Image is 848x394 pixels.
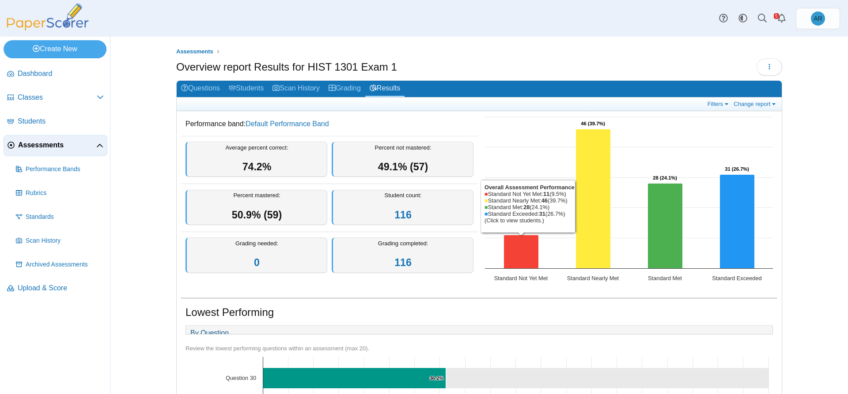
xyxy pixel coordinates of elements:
[26,189,104,198] span: Rubrics
[246,120,329,128] a: Default Performance Band
[18,140,96,150] span: Assessments
[581,121,605,126] text: 46 (39.7%)
[365,81,405,97] a: Results
[653,175,677,180] text: 28 (24.1%)
[648,275,682,281] text: Standard Met
[504,235,539,269] path: Standard Not Yet Met, 11. Overall Assessment Performance.
[26,165,104,174] span: Performance Bands
[394,257,412,268] a: 116
[4,87,107,109] a: Classes
[494,275,548,281] text: Standard Not Yet Met
[481,113,777,289] div: Chart. Highcharts interactive chart.
[226,375,256,381] text: Question 30
[18,93,97,102] span: Classes
[648,184,683,269] path: Standard Met, 28. Overall Assessment Performance.
[176,48,213,55] span: Assessments
[18,69,104,79] span: Dashboard
[324,81,365,97] a: Grading
[177,81,224,97] a: Questions
[4,111,107,132] a: Students
[332,142,473,177] div: Percent not mastered:
[378,161,428,173] span: 49.1% (57)
[26,213,104,221] span: Standards
[4,135,107,156] a: Assessments
[232,209,282,221] span: 50.9% (59)
[26,260,104,269] span: Archived Assessments
[481,113,777,289] svg: Interactive chart
[12,230,107,251] a: Scan History
[4,4,92,30] img: PaperScorer
[4,64,107,85] a: Dashboard
[263,368,446,388] path: Question 30, 36.2%. % of Points Earned.
[174,46,216,57] a: Assessments
[242,161,272,173] span: 74.2%
[185,237,327,273] div: Grading needed:
[12,159,107,180] a: Performance Bands
[567,275,619,281] text: Standard Nearly Met
[18,116,104,126] span: Students
[185,305,274,320] h1: Lowest Performing
[186,326,233,341] a: By Question
[26,236,104,245] span: Scan History
[720,175,755,269] path: Standard Exceeded, 31. Overall Assessment Performance.
[268,81,324,97] a: Scan History
[4,40,106,58] a: Create New
[18,283,104,293] span: Upload & Score
[430,375,444,381] text: 36.2%
[224,81,268,97] a: Students
[176,60,397,75] h1: Overview report Results for HIST 1301 Exam 1
[185,142,327,177] div: Average percent correct:
[772,9,791,28] a: Alerts
[12,183,107,204] a: Rubrics
[12,206,107,228] a: Standards
[731,100,780,108] a: Change report
[576,129,611,269] path: Standard Nearly Met, 46. Overall Assessment Performance.
[796,8,840,29] a: Alejandro Renteria
[181,113,478,135] dd: Performance band:
[332,237,473,273] div: Grading completed:
[725,166,749,172] text: 31 (26.7%)
[394,209,412,221] a: 116
[4,24,92,32] a: PaperScorer
[185,345,773,353] div: Review the lowest performing questions within an assessment (max 20).
[814,15,822,22] span: Alejandro Renteria
[332,190,473,225] div: Student count:
[511,227,532,232] text: 11 (9.5%)
[446,368,769,388] path: Question 30, 63.8. .
[4,278,107,299] a: Upload & Score
[811,11,825,26] span: Alejandro Renteria
[712,275,761,281] text: Standard Exceeded
[254,257,260,268] a: 0
[185,190,327,225] div: Percent mastered:
[705,100,732,108] a: Filters
[12,254,107,275] a: Archived Assessments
